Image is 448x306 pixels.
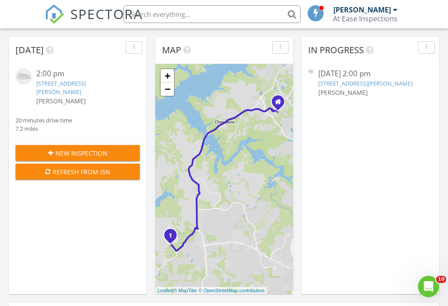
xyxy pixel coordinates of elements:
[155,287,267,294] div: |
[199,288,265,293] a: © OpenStreetMap contributors
[169,233,172,239] i: 1
[161,82,174,96] a: Zoom out
[418,276,439,297] iframe: Intercom live chat
[308,44,364,56] span: In Progress
[55,149,108,158] span: New Inspection
[308,69,314,75] img: house-placeholder-square-ca63347ab8c70e15b013bc22427d3df0f7f082c62ce06d78aee8ec4e70df452f.jpg
[15,116,72,125] div: 20 minutes drive time
[15,125,72,133] div: 7.2 miles
[15,68,140,133] a: 2:00 pm [STREET_ADDRESS][PERSON_NAME] [PERSON_NAME] 20 minutes drive time 7.2 miles
[15,68,32,85] img: house-placeholder-square-ca63347ab8c70e15b013bc22427d3df0f7f082c62ce06d78aee8ec4e70df452f.jpg
[162,44,181,56] span: Map
[174,288,197,293] a: © MapTiler
[333,14,398,23] div: At Ease Inspections
[308,68,433,107] a: [DATE] 2:00 pm [STREET_ADDRESS][PERSON_NAME] [PERSON_NAME]
[158,288,172,293] a: Leaflet
[15,44,44,56] span: [DATE]
[278,102,283,107] div: 208 Eagle Valley Ct., Canton GA 30114
[45,12,143,31] a: SPECTORA
[436,276,446,283] span: 10
[45,4,64,24] img: The Best Home Inspection Software - Spectora
[36,68,130,79] div: 2:00 pm
[333,5,391,14] div: [PERSON_NAME]
[318,88,368,97] span: [PERSON_NAME]
[318,79,413,87] a: [STREET_ADDRESS][PERSON_NAME]
[161,69,174,82] a: Zoom in
[124,5,301,23] input: Search everything...
[23,167,133,177] div: Refresh from ISN
[36,97,86,105] span: [PERSON_NAME]
[170,235,176,240] div: 6695 Woodstock Rd, Acworth, GA 30102
[15,145,140,161] button: New Inspection
[318,68,422,79] div: [DATE] 2:00 pm
[36,79,86,96] a: [STREET_ADDRESS][PERSON_NAME]
[15,164,140,180] button: Refresh from ISN
[70,4,143,23] span: SPECTORA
